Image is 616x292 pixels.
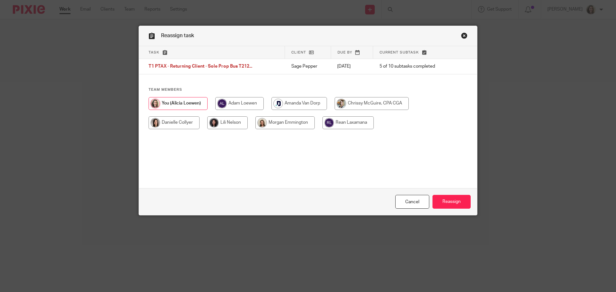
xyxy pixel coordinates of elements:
td: 5 of 10 subtasks completed [373,59,454,74]
span: Current subtask [380,51,419,54]
span: T1 PTAX - Returning Client - Sole Prop Bus T212... [149,64,252,69]
span: Reassign task [161,33,194,38]
h4: Team members [149,87,467,92]
input: Reassign [432,195,471,209]
a: Close this dialog window [461,32,467,41]
a: Close this dialog window [395,195,429,209]
p: Sage Pepper [291,63,325,70]
span: Client [291,51,306,54]
span: Task [149,51,159,54]
span: Due by [338,51,352,54]
p: [DATE] [337,63,367,70]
